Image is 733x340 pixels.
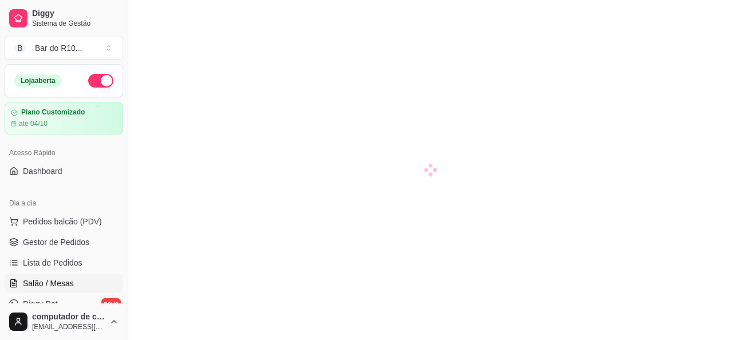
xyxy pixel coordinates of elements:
[5,274,123,292] a: Salão / Mesas
[32,312,105,322] span: computador de caixa
[23,278,74,289] span: Salão / Mesas
[5,144,123,162] div: Acesso Rápido
[23,298,58,310] span: Diggy Bot
[5,233,123,251] a: Gestor de Pedidos
[5,295,123,313] a: Diggy Botnovo
[23,236,89,248] span: Gestor de Pedidos
[5,254,123,272] a: Lista de Pedidos
[23,216,102,227] span: Pedidos balcão (PDV)
[5,194,123,212] div: Dia a dia
[21,108,85,117] article: Plano Customizado
[19,119,48,128] article: até 04/10
[23,165,62,177] span: Dashboard
[23,257,82,268] span: Lista de Pedidos
[32,9,119,19] span: Diggy
[32,19,119,28] span: Sistema de Gestão
[32,322,105,331] span: [EMAIL_ADDRESS][DOMAIN_NAME]
[5,162,123,180] a: Dashboard
[5,5,123,32] a: DiggySistema de Gestão
[5,212,123,231] button: Pedidos balcão (PDV)
[5,308,123,335] button: computador de caixa[EMAIL_ADDRESS][DOMAIN_NAME]
[5,102,123,135] a: Plano Customizadoaté 04/10
[5,37,123,60] button: Select a team
[35,42,82,54] div: Bar do R10 ...
[14,42,26,54] span: B
[88,74,113,88] button: Alterar Status
[14,74,62,87] div: Loja aberta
